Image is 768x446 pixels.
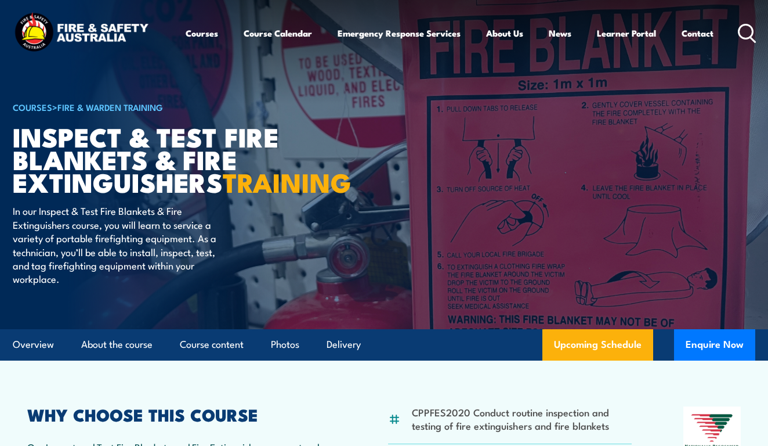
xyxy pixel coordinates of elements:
a: Courses [186,19,218,47]
strong: TRAINING [223,161,352,202]
a: About Us [486,19,523,47]
h6: > [13,100,299,114]
h2: WHY CHOOSE THIS COURSE [27,407,336,422]
p: In our Inspect & Test Fire Blankets & Fire Extinguishers course, you will learn to service a vari... [13,204,224,285]
a: Overview [13,329,54,360]
a: Course Calendar [244,19,312,47]
button: Enquire Now [674,329,755,361]
li: CPPFES2020 Conduct routine inspection and testing of fire extinguishers and fire blankets [412,405,632,433]
a: Upcoming Schedule [542,329,653,361]
a: Delivery [327,329,361,360]
a: Course content [180,329,244,360]
a: News [549,19,571,47]
a: Photos [271,329,299,360]
a: COURSES [13,100,52,113]
a: Emergency Response Services [338,19,461,47]
a: Learner Portal [597,19,656,47]
h1: Inspect & Test Fire Blankets & Fire Extinguishers [13,125,299,193]
a: Fire & Warden Training [57,100,163,113]
a: About the course [81,329,153,360]
a: Contact [682,19,713,47]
